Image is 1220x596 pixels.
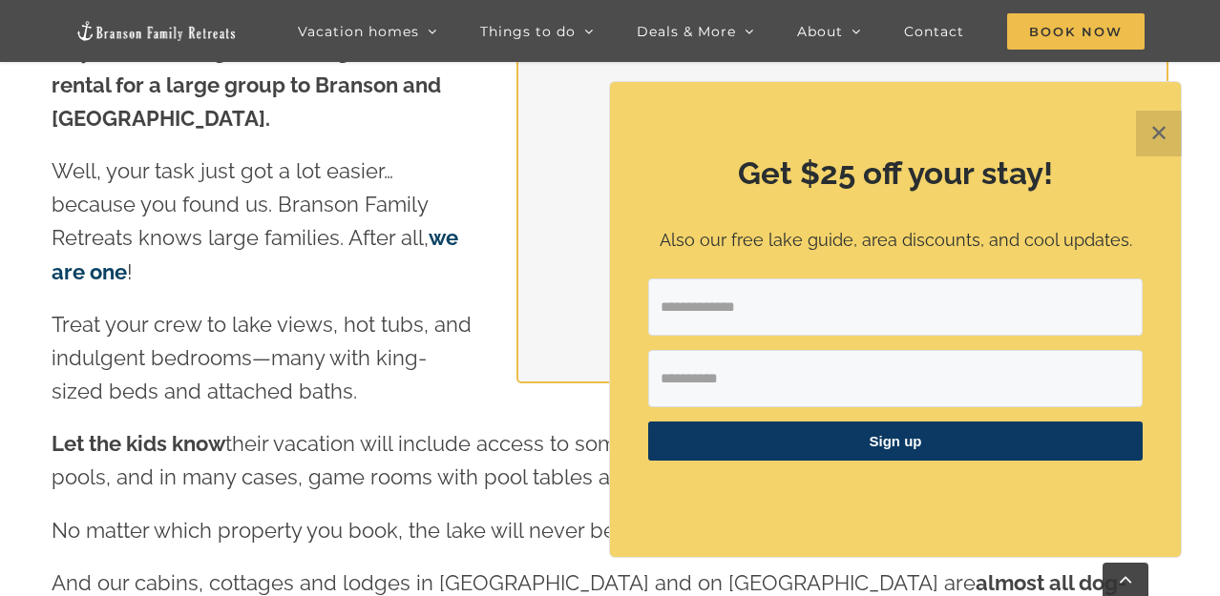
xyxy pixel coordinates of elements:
[648,227,1143,255] p: Also our free lake guide, area discounts, and cool updates.
[648,421,1143,461] button: Sign up
[52,431,225,456] strong: Let the kids know
[52,518,923,543] span: No matter which property you book, the lake will never be more than a few minutes away.
[648,152,1143,195] h2: Get $25 off your stay!
[648,350,1143,407] input: First Name
[52,158,458,284] span: Well, your task just got a lot easier… because you found us. Branson Family Retreats knows large ...
[52,225,458,283] a: we are one
[52,431,1132,489] span: their vacation will include access to some amazing indoor and outdoor community swimming pools, a...
[797,25,843,38] span: About
[648,484,1143,504] p: ​
[52,312,472,403] span: Treat your crew to lake views, hot tubs, and indulgent bedrooms—many with king-sized beds and att...
[1136,111,1182,156] button: Close
[1007,13,1145,50] span: Book Now
[52,38,457,130] strong: So you’re in charge of booking a vacation rental for a large group to Branson and [GEOGRAPHIC_DATA].
[553,3,1125,346] iframe: YouTube video player 2
[904,25,964,38] span: Contact
[480,25,576,38] span: Things to do
[298,25,419,38] span: Vacation homes
[75,20,238,42] img: Branson Family Retreats Logo
[648,278,1143,336] input: Email Address
[637,25,736,38] span: Deals & More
